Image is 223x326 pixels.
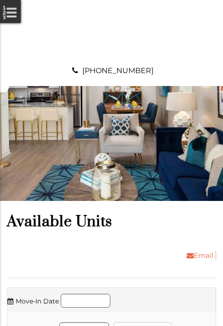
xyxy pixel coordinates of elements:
h1: Available Units [7,212,216,231]
label: Move-In Date [7,295,59,307]
a: [PHONE_NUMBER] [82,66,154,75]
img: A graphic with a red M and the word SOUTH. [89,9,135,55]
input: Move in date [61,294,110,308]
a: Email [180,251,216,260]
